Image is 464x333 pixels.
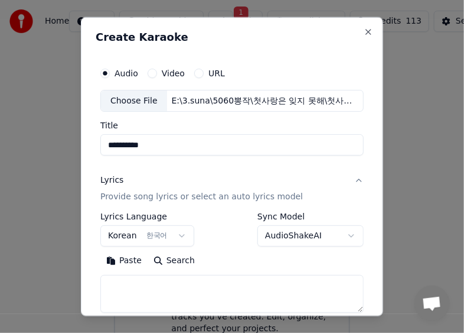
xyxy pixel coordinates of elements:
label: Video [162,69,185,77]
label: Audio [115,69,138,77]
h2: Create Karaoke [96,31,368,42]
label: Title [100,121,364,130]
label: Lyrics Language [100,212,194,221]
div: E:\3.suna\5060뽕작\첫사랑은 잊지 못해\첫사랑은 잊지 못해.mp3 [167,95,363,106]
label: Sync Model [257,212,364,221]
div: Lyrics [100,174,123,186]
div: Choose File [101,90,167,111]
button: Paste [100,251,148,270]
label: URL [208,69,225,77]
button: LyricsProvide song lyrics or select an auto lyrics model [100,165,364,212]
button: Search [148,251,201,270]
div: LyricsProvide song lyrics or select an auto lyrics model [100,212,364,322]
p: Provide song lyrics or select an auto lyrics model [100,191,303,203]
